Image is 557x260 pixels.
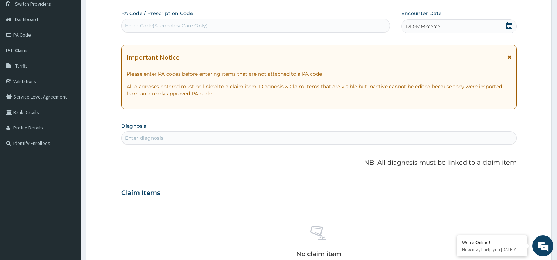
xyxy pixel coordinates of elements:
[125,134,163,141] div: Enter diagnosis
[121,189,160,197] h3: Claim Items
[121,158,517,167] p: NB: All diagnosis must be linked to a claim item
[115,4,132,20] div: Minimize live chat window
[127,70,511,77] p: Please enter PA codes before entering items that are not attached to a PA code
[127,83,511,97] p: All diagnoses entered must be linked to a claim item. Diagnosis & Claim Items that are visible bu...
[13,35,28,53] img: d_794563401_company_1708531726252_794563401
[15,63,28,69] span: Tariffs
[121,10,193,17] label: PA Code / Prescription Code
[121,122,146,129] label: Diagnosis
[127,53,179,61] h1: Important Notice
[401,10,442,17] label: Encounter Date
[37,39,118,49] div: Chat with us now
[406,23,441,30] span: DD-MM-YYYY
[15,16,38,23] span: Dashboard
[125,22,208,29] div: Enter Code(Secondary Care Only)
[462,247,522,253] p: How may I help you today?
[296,251,341,258] p: No claim item
[41,82,97,153] span: We're online!
[15,1,51,7] span: Switch Providers
[15,47,29,53] span: Claims
[462,239,522,246] div: We're Online!
[4,180,134,204] textarea: Type your message and hit 'Enter'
